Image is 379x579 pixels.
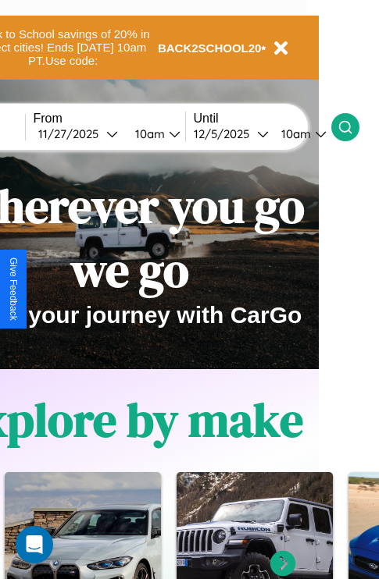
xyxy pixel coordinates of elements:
div: 10am [274,126,315,141]
button: 10am [123,126,185,142]
div: Open Intercom Messenger [16,526,53,563]
button: 11/27/2025 [34,126,123,142]
div: 11 / 27 / 2025 [38,126,106,141]
div: 12 / 5 / 2025 [194,126,257,141]
div: 10am [127,126,169,141]
label: Until [194,112,331,126]
b: BACK2SCHOOL20 [158,41,262,55]
button: 10am [269,126,331,142]
label: From [34,112,185,126]
div: Give Feedback [8,258,19,321]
